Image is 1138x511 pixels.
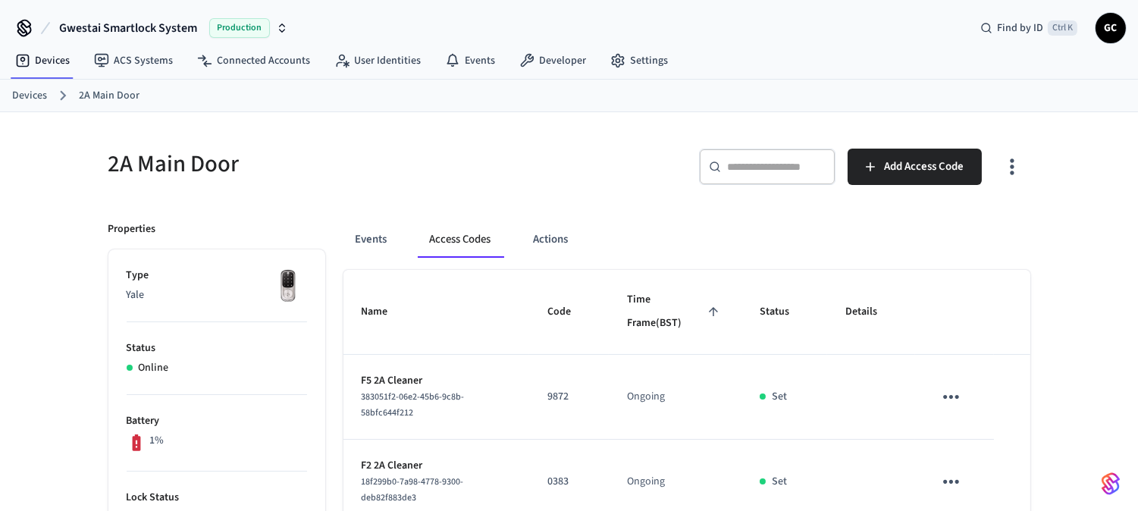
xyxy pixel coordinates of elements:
span: Find by ID [997,20,1043,36]
p: Online [139,360,169,376]
span: Status [760,300,809,324]
p: Set [772,474,787,490]
button: Events [343,221,400,258]
img: SeamLogoGradient.69752ec5.svg [1102,472,1120,496]
a: Developer [507,47,598,74]
h5: 2A Main Door [108,149,560,180]
div: Find by IDCtrl K [968,14,1089,42]
a: Devices [3,47,82,74]
span: Gwestai Smartlock System [59,19,197,37]
img: Yale Assure Touchscreen Wifi Smart Lock, Satin Nickel, Front [269,268,307,306]
span: Add Access Code [884,157,964,177]
span: 383051f2-06e2-45b6-9c8b-58bfc644f212 [362,390,465,419]
span: Ctrl K [1048,20,1077,36]
a: Events [433,47,507,74]
span: Production [209,18,270,38]
span: Name [362,300,408,324]
a: Devices [12,88,47,104]
p: Type [127,268,307,284]
p: Yale [127,287,307,303]
p: F5 2A Cleaner [362,373,512,389]
p: Lock Status [127,490,307,506]
p: Status [127,340,307,356]
a: Settings [598,47,680,74]
span: Time Frame(BST) [627,288,723,336]
a: ACS Systems [82,47,185,74]
span: GC [1097,14,1124,42]
p: 9872 [547,389,591,405]
div: ant example [343,221,1030,258]
a: Connected Accounts [185,47,322,74]
span: Details [845,300,897,324]
button: Actions [522,221,581,258]
p: Set [772,389,787,405]
a: 2A Main Door [79,88,140,104]
button: GC [1096,13,1126,43]
p: 0383 [547,474,591,490]
button: Access Codes [418,221,503,258]
button: Add Access Code [848,149,982,185]
p: Battery [127,413,307,429]
span: 18f299b0-7a98-4778-9300-deb82f883de3 [362,475,464,504]
p: F2 2A Cleaner [362,458,512,474]
p: Properties [108,221,156,237]
td: Ongoing [609,355,741,440]
span: Code [547,300,591,324]
p: 1% [149,433,164,449]
a: User Identities [322,47,433,74]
